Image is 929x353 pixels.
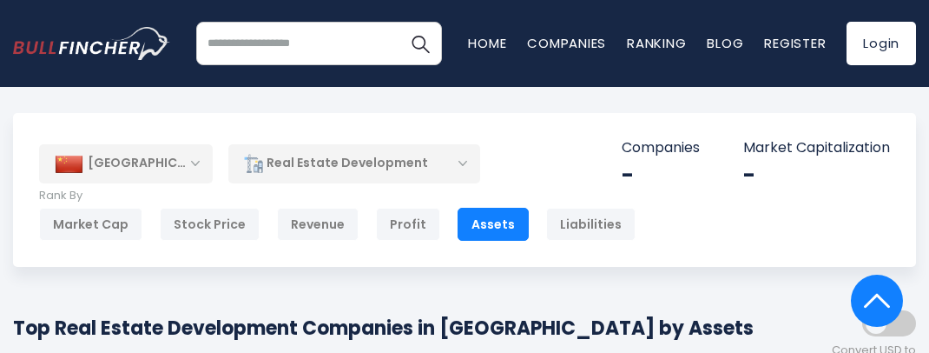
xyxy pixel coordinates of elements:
a: Home [468,34,506,52]
div: Market Cap [39,208,142,241]
a: Companies [527,34,606,52]
div: Profit [376,208,440,241]
h1: Top Real Estate Development Companies in [GEOGRAPHIC_DATA] by Assets [13,314,754,343]
a: Blog [707,34,743,52]
div: Stock Price [160,208,260,241]
div: [GEOGRAPHIC_DATA] [39,144,213,183]
a: Ranking [627,34,686,52]
div: Real Estate Development [228,143,480,183]
div: Revenue [277,208,359,241]
div: Assets [458,208,529,241]
p: Market Capitalization [743,139,890,157]
p: Companies [622,139,700,157]
p: Rank By [39,189,636,203]
a: Go to homepage [13,27,196,60]
a: Login [847,22,916,65]
button: Search [399,22,442,65]
div: Liabilities [546,208,636,241]
div: - [622,162,700,189]
a: Register [764,34,826,52]
img: bullfincher logo [13,27,170,60]
div: - [743,162,890,189]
